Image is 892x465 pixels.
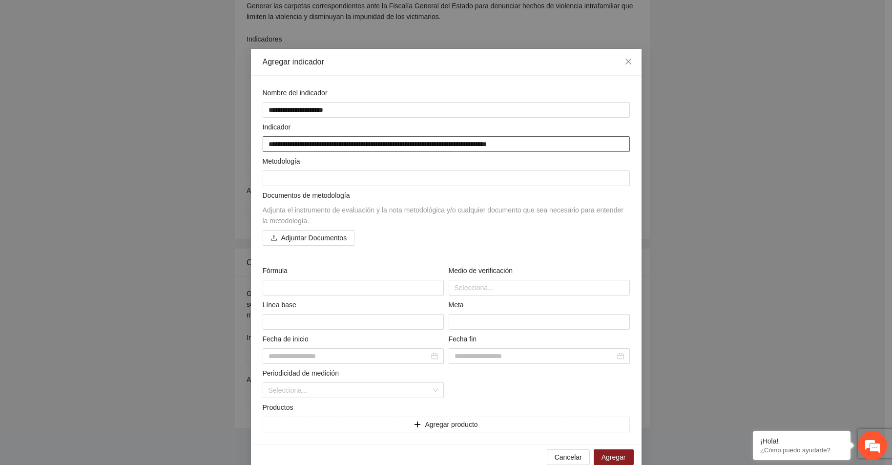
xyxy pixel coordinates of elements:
button: Agregar [594,449,634,465]
button: uploadAdjuntar Documentos [263,230,355,246]
span: uploadAdjuntar Documentos [263,234,355,242]
span: Fecha fin [449,334,480,344]
span: upload [270,234,277,242]
span: Fórmula [263,265,291,276]
span: Adjunta el instrumento de evaluación y la nota metodológica y/o cualquier documento que sea neces... [263,206,623,225]
span: Fecha de inicio [263,334,312,344]
p: ¿Cómo puedo ayudarte? [760,446,843,454]
span: Metodología [263,156,304,167]
span: Cancelar [555,452,582,463]
span: close [624,58,632,65]
div: ¡Hola! [760,437,843,445]
span: Productos [263,402,297,413]
span: Estamos en línea. [57,130,135,229]
button: Cancelar [547,449,590,465]
span: Línea base [263,299,300,310]
textarea: Escriba su mensaje y pulse “Intro” [5,267,186,301]
span: Agregar [602,452,626,463]
div: Agregar indicador [263,57,630,67]
button: plusAgregar producto [263,417,630,432]
button: Close [615,49,642,75]
div: Minimizar ventana de chat en vivo [160,5,184,28]
span: plus [414,421,421,429]
span: Medio de verificación [449,265,517,276]
span: Indicador [263,122,294,132]
div: Chatee con nosotros ahora [51,50,164,63]
span: Nombre del indicador [263,87,332,98]
span: Adjuntar Documentos [281,232,347,243]
span: Periodicidad de medición [263,368,343,379]
span: Agregar producto [425,419,477,430]
span: Meta [449,299,468,310]
span: Documentos de metodología [263,191,350,199]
